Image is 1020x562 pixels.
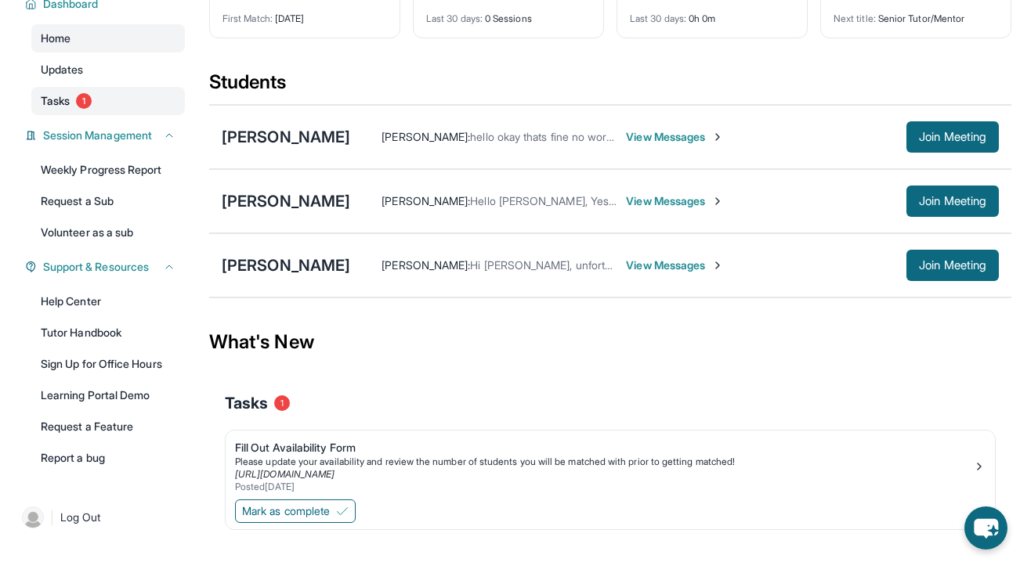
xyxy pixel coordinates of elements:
[274,395,290,411] span: 1
[906,121,999,153] button: Join Meeting
[41,62,84,77] span: Updates
[209,308,1011,376] div: What's New
[43,128,152,143] span: Session Management
[382,258,470,272] span: [PERSON_NAME] :
[60,510,101,525] span: Log Out
[711,131,724,143] img: Chevron-Right
[834,13,876,24] span: Next title :
[919,132,986,142] span: Join Meeting
[22,506,44,528] img: user-img
[630,13,686,24] span: Last 30 days :
[906,186,999,217] button: Join Meeting
[242,503,330,519] span: Mark as complete
[426,3,591,25] div: 0 Sessions
[37,259,175,275] button: Support & Resources
[31,56,185,84] a: Updates
[906,250,999,281] button: Join Meeting
[470,194,776,207] span: Hello [PERSON_NAME], Yes, we are ready and waiting for you
[31,444,185,472] a: Report a bug
[43,259,149,275] span: Support & Resources
[50,508,54,527] span: |
[235,468,335,480] a: [URL][DOMAIN_NAME]
[31,287,185,315] a: Help Center
[222,254,350,276] div: [PERSON_NAME]
[235,499,356,523] button: Mark as complete
[711,195,724,207] img: Chevron-Right
[919,196,986,206] span: Join Meeting
[31,319,185,347] a: Tutor Handbook
[919,261,986,270] span: Join Meeting
[711,259,724,272] img: Chevron-Right
[235,456,973,468] div: Please update your availability and review the number of students you will be matched with prior ...
[31,24,185,52] a: Home
[31,381,185,409] a: Learning Portal Demo
[222,13,273,24] span: First Match :
[16,500,185,535] a: |Log Out
[964,506,1007,549] button: chat-button
[226,431,995,496] a: Fill Out Availability FormPlease update your availability and review the number of students you w...
[37,128,175,143] button: Session Management
[209,70,1011,104] div: Students
[31,87,185,115] a: Tasks1
[41,31,71,46] span: Home
[41,93,70,109] span: Tasks
[235,481,973,493] div: Posted [DATE]
[626,258,724,273] span: View Messages
[626,193,724,209] span: View Messages
[31,350,185,378] a: Sign Up for Office Hours
[834,3,998,25] div: Senior Tutor/Mentor
[235,440,973,456] div: Fill Out Availability Form
[426,13,483,24] span: Last 30 days :
[382,130,470,143] span: [PERSON_NAME] :
[225,392,268,414] span: Tasks
[470,130,624,143] span: hello okay thats fine no worries
[76,93,92,109] span: 1
[630,3,794,25] div: 0h 0m
[336,505,349,517] img: Mark as complete
[222,126,350,148] div: [PERSON_NAME]
[626,129,724,145] span: View Messages
[31,156,185,184] a: Weekly Progress Report
[222,190,350,212] div: [PERSON_NAME]
[222,3,387,25] div: [DATE]
[31,187,185,215] a: Request a Sub
[31,412,185,441] a: Request a Feature
[382,194,470,207] span: [PERSON_NAME] :
[31,218,185,247] a: Volunteer as a sub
